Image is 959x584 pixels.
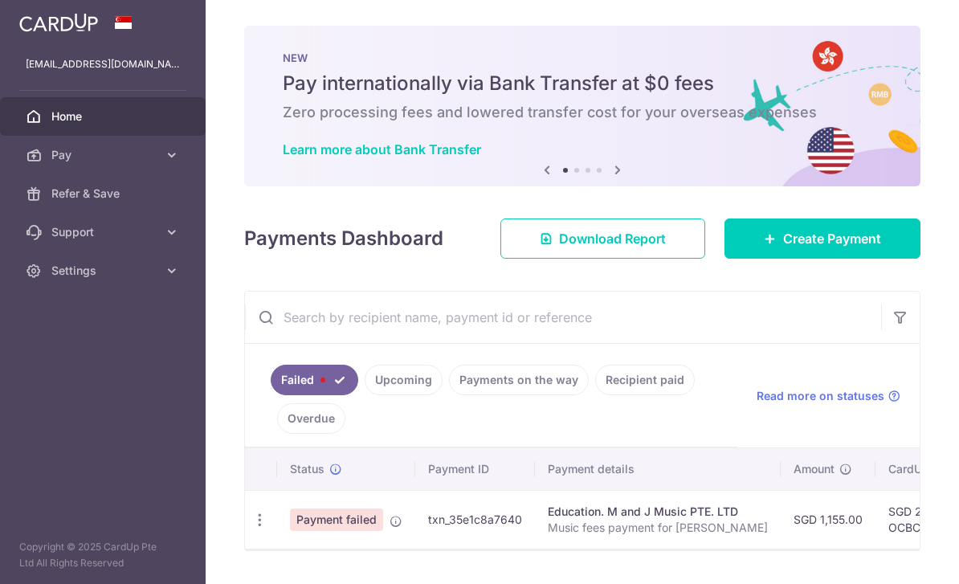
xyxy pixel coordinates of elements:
[244,26,920,186] img: Bank transfer banner
[271,365,358,395] a: Failed
[51,224,157,240] span: Support
[757,388,900,404] a: Read more on statuses
[781,490,875,549] td: SGD 1,155.00
[245,292,881,343] input: Search by recipient name, payment id or reference
[548,504,768,520] div: Education. M and J Music PTE. LTD
[290,461,324,477] span: Status
[783,229,881,248] span: Create Payment
[277,403,345,434] a: Overdue
[794,461,835,477] span: Amount
[19,13,98,32] img: CardUp
[888,461,949,477] span: CardUp fee
[757,388,884,404] span: Read more on statuses
[415,448,535,490] th: Payment ID
[365,365,443,395] a: Upcoming
[51,147,157,163] span: Pay
[559,229,666,248] span: Download Report
[244,224,443,253] h4: Payments Dashboard
[449,365,589,395] a: Payments on the way
[51,186,157,202] span: Refer & Save
[595,365,695,395] a: Recipient paid
[283,71,882,96] h5: Pay internationally via Bank Transfer at $0 fees
[283,103,882,122] h6: Zero processing fees and lowered transfer cost for your overseas expenses
[283,141,481,157] a: Learn more about Bank Transfer
[51,108,157,125] span: Home
[26,56,180,72] p: [EMAIL_ADDRESS][DOMAIN_NAME]
[283,51,882,64] p: NEW
[51,263,157,279] span: Settings
[500,218,705,259] a: Download Report
[724,218,920,259] a: Create Payment
[290,508,383,531] span: Payment failed
[415,490,535,549] td: txn_35e1c8a7640
[535,448,781,490] th: Payment details
[548,520,768,536] p: Music fees payment for [PERSON_NAME]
